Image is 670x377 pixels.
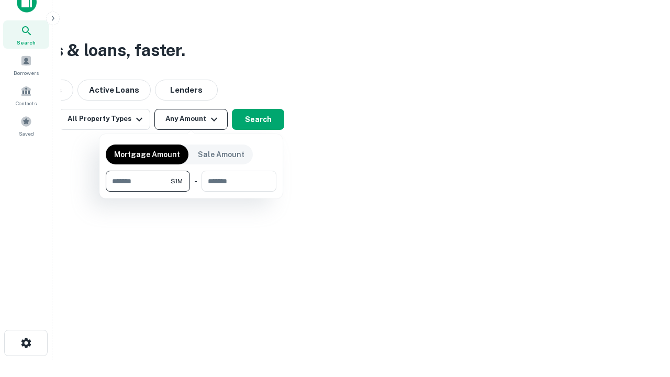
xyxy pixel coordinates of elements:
[114,149,180,160] p: Mortgage Amount
[171,176,183,186] span: $1M
[194,171,197,192] div: -
[198,149,244,160] p: Sale Amount
[618,293,670,343] iframe: Chat Widget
